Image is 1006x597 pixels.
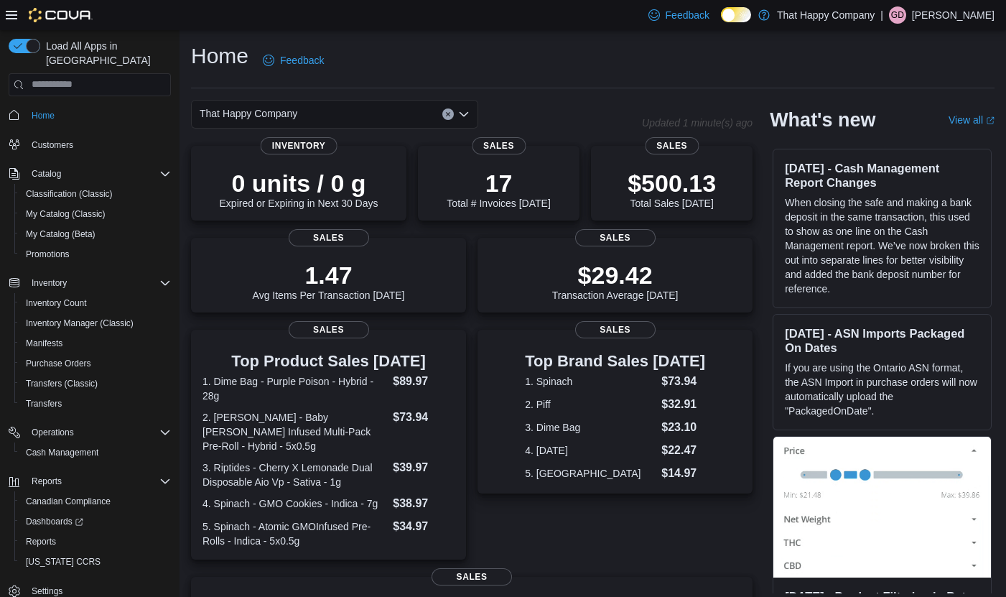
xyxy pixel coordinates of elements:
a: Promotions [20,246,75,263]
span: Inventory Manager (Classic) [20,315,171,332]
svg: External link [986,116,995,125]
dt: 2. Piff [525,397,656,412]
dd: $39.97 [393,459,455,476]
div: Total Sales [DATE] [628,169,716,209]
dt: 1. Dime Bag - Purple Poison - Hybrid - 28g [202,374,387,403]
span: My Catalog (Beta) [20,226,171,243]
h3: Top Product Sales [DATE] [202,353,455,370]
p: That Happy Company [777,6,875,24]
p: $500.13 [628,169,716,198]
a: Transfers [20,395,67,412]
span: That Happy Company [200,105,297,122]
p: $29.42 [552,261,679,290]
span: Sales [472,137,526,154]
span: Inventory Manager (Classic) [26,318,134,329]
span: Feedback [280,53,324,68]
span: Customers [32,139,73,151]
span: Manifests [26,338,62,349]
span: Classification (Classic) [26,188,113,200]
span: Cash Management [26,447,98,458]
a: Dashboards [20,513,89,530]
dd: $22.47 [661,442,705,459]
dd: $38.97 [393,495,455,512]
span: Purchase Orders [26,358,91,369]
button: Reports [26,473,67,490]
span: Dashboards [26,516,83,527]
dd: $14.97 [661,465,705,482]
span: Cash Management [20,444,171,461]
span: Transfers [26,398,62,409]
span: Sales [645,137,699,154]
span: Inventory [261,137,337,154]
button: Inventory Count [14,293,177,313]
span: GD [891,6,904,24]
a: Reports [20,533,62,550]
a: My Catalog (Classic) [20,205,111,223]
button: Operations [26,424,80,441]
img: Cova [29,8,93,22]
dt: 2. [PERSON_NAME] - Baby [PERSON_NAME] Infused Multi-Pack Pre-Roll - Hybrid - 5x0.5g [202,410,387,453]
div: Gavin Davidson [889,6,906,24]
a: Customers [26,136,79,154]
span: Transfers (Classic) [26,378,98,389]
dd: $23.10 [661,419,705,436]
span: Feedback [666,8,709,22]
span: Catalog [32,168,61,180]
button: Home [3,105,177,126]
p: [PERSON_NAME] [912,6,995,24]
span: Reports [20,533,171,550]
h1: Home [191,42,248,70]
span: Operations [26,424,171,441]
a: Classification (Classic) [20,185,118,203]
span: Washington CCRS [20,553,171,570]
a: Cash Management [20,444,104,461]
span: Reports [26,536,56,547]
input: Dark Mode [721,7,751,22]
button: Transfers [14,394,177,414]
a: Manifests [20,335,68,352]
dd: $32.91 [661,396,705,413]
span: My Catalog (Beta) [26,228,96,240]
button: Inventory Manager (Classic) [14,313,177,333]
dt: 3. Riptides - Cherry X Lemonade Dual Disposable Aio Vp - Sativa - 1g [202,461,387,489]
span: Home [26,106,171,124]
dt: 4. Spinach - GMO Cookies - Indica - 7g [202,496,387,511]
button: Inventory [3,273,177,293]
button: Classification (Classic) [14,184,177,204]
div: Avg Items Per Transaction [DATE] [253,261,405,301]
p: Updated 1 minute(s) ago [642,117,753,129]
div: Transaction Average [DATE] [552,261,679,301]
span: Inventory [32,277,67,289]
p: If you are using the Ontario ASN format, the ASN Import in purchase orders will now automatically... [785,361,979,418]
a: [US_STATE] CCRS [20,553,106,570]
span: Inventory Count [20,295,171,312]
span: Settings [32,586,62,597]
span: Canadian Compliance [20,493,171,510]
a: Feedback [257,46,330,75]
dt: 3. Dime Bag [525,420,656,435]
button: Customers [3,134,177,155]
span: Canadian Compliance [26,496,111,507]
span: Sales [289,321,369,338]
p: | [880,6,883,24]
button: Operations [3,422,177,443]
h3: Top Brand Sales [DATE] [525,353,705,370]
button: Manifests [14,333,177,353]
button: Clear input [442,108,454,120]
button: My Catalog (Beta) [14,224,177,244]
span: Manifests [20,335,171,352]
button: Canadian Compliance [14,491,177,512]
dt: 4. [DATE] [525,443,656,458]
span: Dashboards [20,513,171,530]
span: Inventory [26,274,171,292]
button: My Catalog (Classic) [14,204,177,224]
div: Total # Invoices [DATE] [447,169,550,209]
a: Dashboards [14,512,177,532]
span: Inventory Count [26,297,87,309]
span: Transfers (Classic) [20,375,171,392]
p: 0 units / 0 g [220,169,378,198]
span: My Catalog (Classic) [20,205,171,223]
span: Reports [32,476,62,487]
span: Sales [575,321,656,338]
button: [US_STATE] CCRS [14,552,177,572]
